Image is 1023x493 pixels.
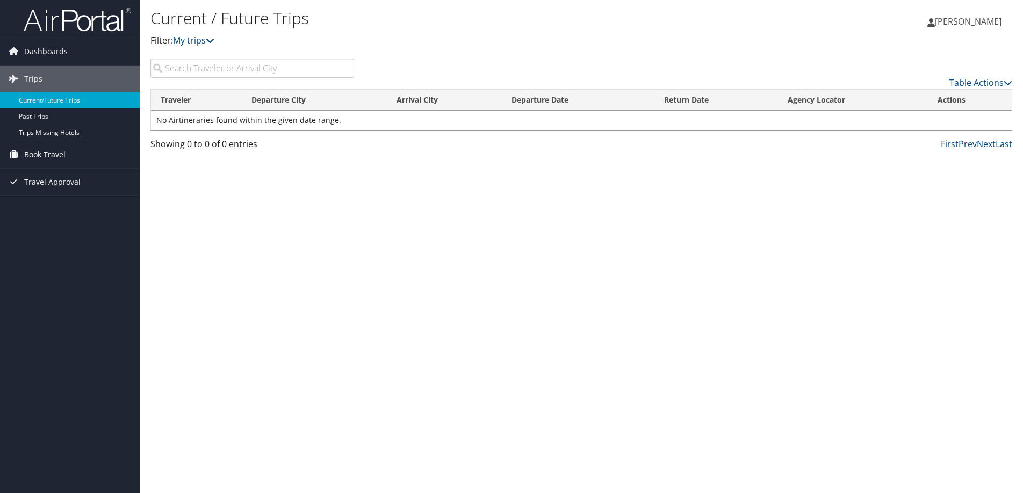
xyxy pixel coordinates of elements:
td: No Airtineraries found within the given date range. [151,111,1012,130]
h1: Current / Future Trips [150,7,725,30]
span: Travel Approval [24,169,81,195]
a: My trips [173,34,214,46]
img: airportal-logo.png [24,7,131,32]
span: Dashboards [24,38,68,65]
a: Prev [959,138,977,150]
p: Filter: [150,34,725,48]
th: Arrival City: activate to sort column ascending [387,90,502,111]
a: Last [996,138,1012,150]
a: [PERSON_NAME] [927,5,1012,38]
th: Agency Locator: activate to sort column ascending [778,90,928,111]
a: Table Actions [949,77,1012,89]
th: Traveler: activate to sort column ascending [151,90,242,111]
th: Departure Date: activate to sort column descending [502,90,654,111]
input: Search Traveler or Arrival City [150,59,354,78]
th: Actions [928,90,1012,111]
a: Next [977,138,996,150]
th: Departure City: activate to sort column ascending [242,90,387,111]
span: Book Travel [24,141,66,168]
div: Showing 0 to 0 of 0 entries [150,137,354,156]
span: Trips [24,66,42,92]
span: [PERSON_NAME] [935,16,1002,27]
th: Return Date: activate to sort column ascending [654,90,778,111]
a: First [941,138,959,150]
